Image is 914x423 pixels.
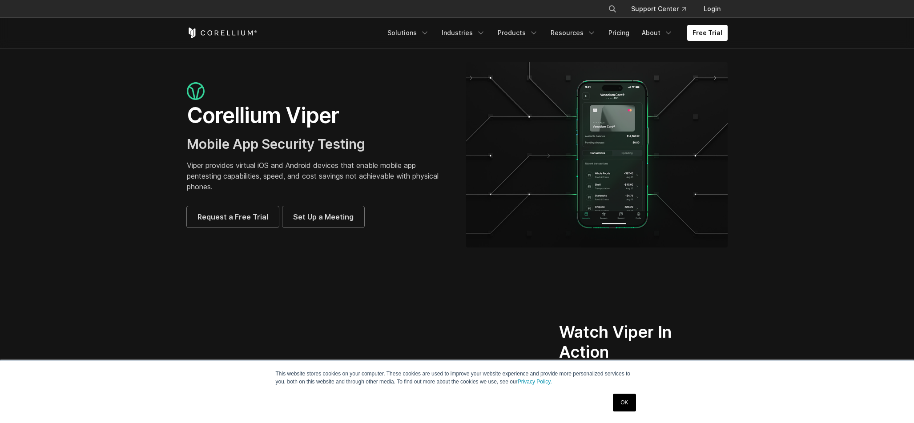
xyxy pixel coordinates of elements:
[559,322,694,362] h2: Watch Viper In Action
[276,370,639,386] p: This website stores cookies on your computer. These cookies are used to improve your website expe...
[697,1,728,17] a: Login
[492,25,544,41] a: Products
[187,82,205,100] img: viper_icon_large
[518,379,552,385] a: Privacy Policy.
[624,1,693,17] a: Support Center
[187,160,448,192] p: Viper provides virtual iOS and Android devices that enable mobile app pentesting capabilities, sp...
[636,25,678,41] a: About
[603,25,635,41] a: Pricing
[545,25,601,41] a: Resources
[382,25,728,41] div: Navigation Menu
[197,211,268,222] span: Request a Free Trial
[187,206,279,227] a: Request a Free Trial
[597,1,728,17] div: Navigation Menu
[382,25,435,41] a: Solutions
[613,394,636,411] a: OK
[436,25,491,41] a: Industries
[282,206,364,227] a: Set Up a Meeting
[687,25,728,41] a: Free Trial
[604,1,620,17] button: Search
[466,62,728,247] img: viper_hero
[187,102,448,129] h1: Corellium Viper
[187,28,258,38] a: Corellium Home
[187,136,365,152] span: Mobile App Security Testing
[293,211,354,222] span: Set Up a Meeting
